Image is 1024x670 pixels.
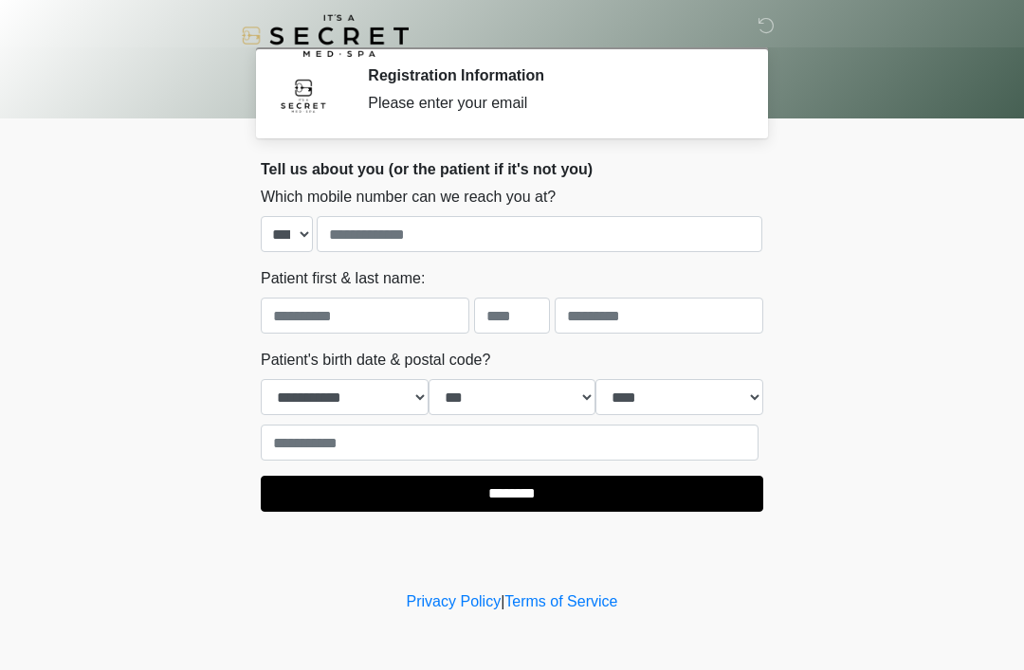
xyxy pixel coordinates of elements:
img: It's A Secret Med Spa Logo [242,14,409,57]
div: Please enter your email [368,92,735,115]
img: Agent Avatar [275,66,332,123]
h2: Registration Information [368,66,735,84]
a: Terms of Service [504,593,617,609]
label: Patient first & last name: [261,267,425,290]
label: Patient's birth date & postal code? [261,349,490,371]
a: Privacy Policy [407,593,502,609]
h2: Tell us about you (or the patient if it's not you) [261,160,763,178]
a: | [501,593,504,609]
label: Which mobile number can we reach you at? [261,186,556,208]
